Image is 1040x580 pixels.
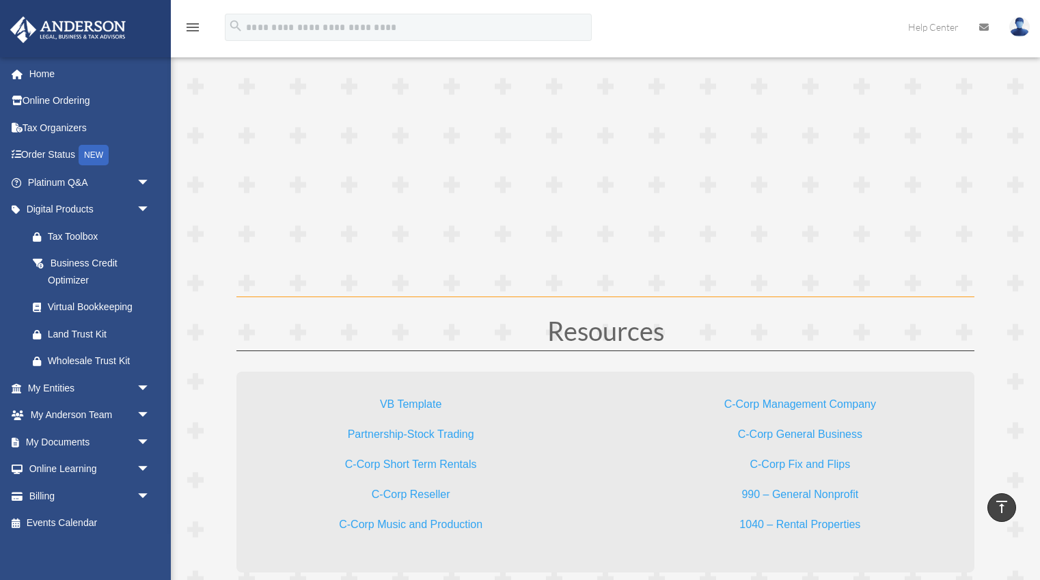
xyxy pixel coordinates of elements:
[10,196,171,223] a: Digital Productsarrow_drop_down
[750,458,850,477] a: C-Corp Fix and Flips
[10,456,171,483] a: Online Learningarrow_drop_down
[10,169,171,196] a: Platinum Q&Aarrow_drop_down
[380,398,441,417] a: VB Template
[19,294,164,321] a: Virtual Bookkeeping
[339,519,482,537] a: C-Corp Music and Production
[19,320,171,348] a: Land Trust Kit
[137,196,164,224] span: arrow_drop_down
[184,24,201,36] a: menu
[738,428,862,447] a: C-Corp General Business
[1009,17,1030,37] img: User Pic
[10,60,171,87] a: Home
[739,519,860,537] a: 1040 – Rental Properties
[724,398,876,417] a: C-Corp Management Company
[372,488,450,507] a: C-Corp Reseller
[10,428,171,456] a: My Documentsarrow_drop_down
[10,402,171,429] a: My Anderson Teamarrow_drop_down
[184,19,201,36] i: menu
[48,353,154,370] div: Wholesale Trust Kit
[137,402,164,430] span: arrow_drop_down
[137,374,164,402] span: arrow_drop_down
[10,141,171,169] a: Order StatusNEW
[236,318,974,350] h1: Resources
[19,250,171,294] a: Business Credit Optimizer
[228,18,243,33] i: search
[994,499,1010,515] i: vertical_align_top
[79,145,109,165] div: NEW
[10,87,171,115] a: Online Ordering
[10,114,171,141] a: Tax Organizers
[345,458,477,477] a: C-Corp Short Term Rentals
[48,228,154,245] div: Tax Toolbox
[137,456,164,484] span: arrow_drop_down
[19,348,171,375] a: Wholesale Trust Kit
[10,374,171,402] a: My Entitiesarrow_drop_down
[348,428,474,447] a: Partnership-Stock Trading
[987,493,1016,522] a: vertical_align_top
[137,482,164,510] span: arrow_drop_down
[137,428,164,456] span: arrow_drop_down
[137,169,164,197] span: arrow_drop_down
[19,223,171,250] a: Tax Toolbox
[48,299,147,316] div: Virtual Bookkeeping
[6,16,130,43] img: Anderson Advisors Platinum Portal
[10,510,171,537] a: Events Calendar
[48,255,154,288] div: Business Credit Optimizer
[10,482,171,510] a: Billingarrow_drop_down
[741,488,858,507] a: 990 – General Nonprofit
[48,326,154,343] div: Land Trust Kit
